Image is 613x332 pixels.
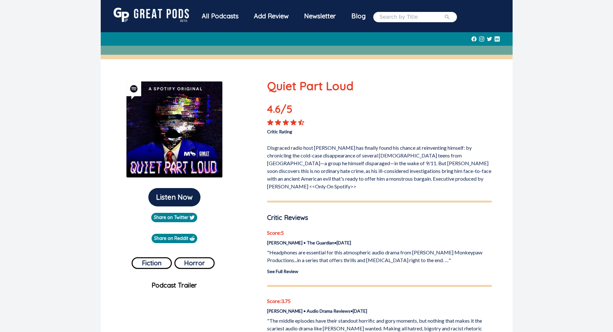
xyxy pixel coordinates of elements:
[267,126,379,135] p: Critic Rating
[267,239,492,246] p: [PERSON_NAME] • The Guardian • [DATE]
[194,8,246,26] a: All Podcasts
[267,269,298,274] a: See Full Review
[126,81,223,178] img: Quiet Part Loud
[296,8,344,24] div: Newsletter
[267,213,492,223] p: Critic Reviews
[194,8,246,24] div: All Podcasts
[114,8,189,22] img: GreatPods
[267,229,492,237] p: Score: 5
[106,280,243,290] p: Podcast Trailer
[380,13,444,21] input: Search by Title
[267,101,312,119] p: 4.6 /5
[267,77,492,95] p: Quiet Part Loud
[267,141,492,190] p: Disgraced radio host [PERSON_NAME] has finally found his chance at reinventing himself: by chroni...
[132,255,172,269] a: Fiction
[267,308,492,314] p: [PERSON_NAME] • Audio Drama Reviews • [DATE]
[151,213,197,222] a: Share on Twitter
[174,255,215,269] a: Horror
[246,8,296,24] a: Add Review
[344,8,373,24] a: Blog
[132,257,172,269] button: Fiction
[296,8,344,26] a: Newsletter
[267,297,492,305] p: Score: 3.75
[267,249,492,264] p: "Headphones are essential for this atmospheric audio drama from [PERSON_NAME] Monkeypaw Productio...
[148,188,200,206] button: Listen Now
[174,257,215,269] button: Horror
[152,234,197,243] a: Share on Reddit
